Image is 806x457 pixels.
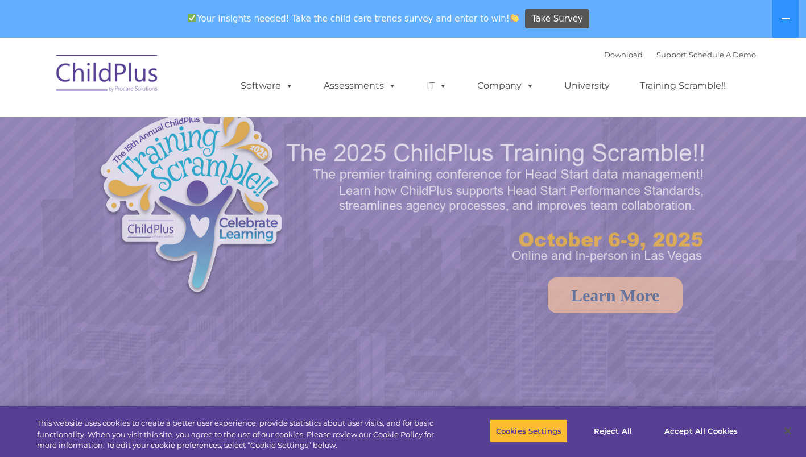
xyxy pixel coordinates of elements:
[510,14,519,22] img: 👏
[604,50,756,59] font: |
[577,419,648,443] button: Reject All
[525,9,589,29] a: Take Survey
[37,418,443,451] div: This website uses cookies to create a better user experience, provide statistics about user visit...
[656,50,687,59] a: Support
[775,418,800,443] button: Close
[604,50,643,59] a: Download
[466,74,545,97] a: Company
[158,122,206,130] span: Phone number
[689,50,756,59] a: Schedule A Demo
[312,74,408,97] a: Assessments
[51,47,164,103] img: ChildPlus by Procare Solutions
[553,74,621,97] a: University
[532,9,583,29] span: Take Survey
[183,7,524,30] span: Your insights needed! Take the child care trends survey and enter to win!
[158,75,193,84] span: Last name
[490,419,568,443] button: Cookies Settings
[415,74,458,97] a: IT
[658,419,744,443] button: Accept All Cookies
[629,74,737,97] a: Training Scramble!!
[548,277,683,313] a: Learn More
[229,74,305,97] a: Software
[188,14,196,22] img: ✅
